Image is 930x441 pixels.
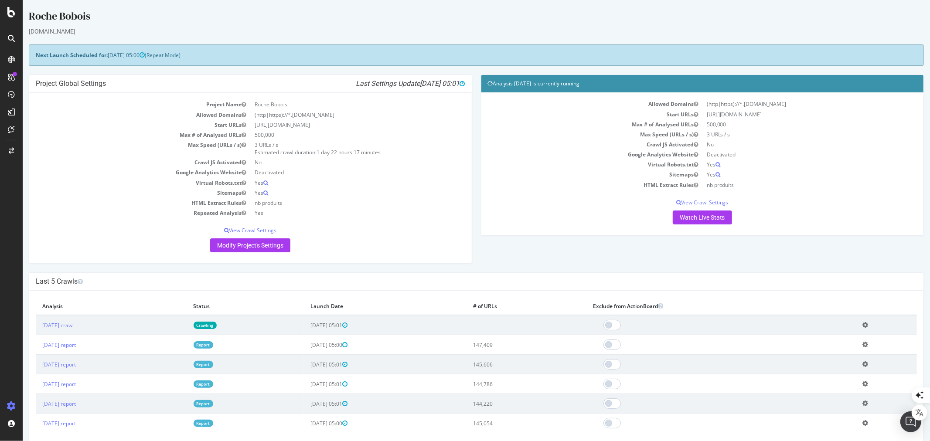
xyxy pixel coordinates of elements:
[228,188,442,198] td: Yes
[288,400,325,407] span: [DATE] 05:01
[228,99,442,109] td: Roche Bobois
[680,170,894,180] td: Yes
[900,411,921,432] div: Open Intercom Messenger
[281,297,443,315] th: Launch Date
[288,420,325,427] span: [DATE] 05:00
[13,99,228,109] td: Project Name
[680,99,894,109] td: (http|https)://*.[DOMAIN_NAME]
[288,361,325,368] span: [DATE] 05:01
[6,9,901,27] div: Roche Bobois
[465,159,680,170] td: Virtual Robots.txt
[13,120,228,130] td: Start URLs
[288,380,325,388] span: [DATE] 05:01
[13,167,228,177] td: Google Analytics Website
[171,361,191,368] a: Report
[680,109,894,119] td: [URL][DOMAIN_NAME]
[20,341,53,349] a: [DATE] report
[20,400,53,407] a: [DATE] report
[228,130,442,140] td: 500,000
[444,335,564,355] td: 147,409
[334,79,443,88] i: Last Settings Update
[228,120,442,130] td: [URL][DOMAIN_NAME]
[465,199,895,206] p: View Crawl Settings
[465,99,680,109] td: Allowed Domains
[171,420,191,427] a: Report
[228,208,442,218] td: Yes
[164,297,282,315] th: Status
[680,180,894,190] td: nb produits
[20,322,51,329] a: [DATE] crawl
[228,157,442,167] td: No
[465,129,680,139] td: Max Speed (URLs / s)
[680,129,894,139] td: 3 URLs / s
[20,380,53,388] a: [DATE] report
[13,297,164,315] th: Analysis
[85,51,122,59] span: [DATE] 05:00
[288,322,325,329] span: [DATE] 05:01
[465,149,680,159] td: Google Analytics Website
[228,178,442,188] td: Yes
[171,380,191,388] a: Report
[13,208,228,218] td: Repeated Analysis
[13,188,228,198] td: Sitemaps
[465,109,680,119] td: Start URLs
[444,414,564,433] td: 145,054
[564,297,834,315] th: Exclude from ActionBoard
[650,210,709,224] a: Watch Live Stats
[228,140,442,157] td: 3 URLs / s Estimated crawl duration:
[465,119,680,129] td: Max # of Analysed URLs
[680,159,894,170] td: Yes
[465,79,895,88] h4: Analysis [DATE] is currently running
[228,110,442,120] td: (http|https)://*.[DOMAIN_NAME]
[444,374,564,394] td: 144,786
[228,198,442,208] td: nb produits
[20,420,53,427] a: [DATE] report
[20,361,53,368] a: [DATE] report
[13,140,228,157] td: Max Speed (URLs / s)
[465,139,680,149] td: Crawl JS Activated
[13,277,894,286] h4: Last 5 Crawls
[294,149,358,156] span: 1 day 22 hours 17 minutes
[398,79,443,88] span: [DATE] 05:01
[444,394,564,414] td: 144,220
[13,51,85,59] strong: Next Launch Scheduled for:
[13,79,443,88] h4: Project Global Settings
[13,157,228,167] td: Crawl JS Activated
[187,238,268,252] a: Modify Project's Settings
[171,341,191,349] a: Report
[13,227,443,234] p: View Crawl Settings
[444,355,564,374] td: 145,606
[680,149,894,159] td: Deactivated
[13,110,228,120] td: Allowed Domains
[680,119,894,129] td: 500,000
[680,139,894,149] td: No
[444,297,564,315] th: # of URLs
[228,167,442,177] td: Deactivated
[288,341,325,349] span: [DATE] 05:00
[171,400,191,407] a: Report
[6,27,901,36] div: [DOMAIN_NAME]
[13,130,228,140] td: Max # of Analysed URLs
[13,198,228,208] td: HTML Extract Rules
[13,178,228,188] td: Virtual Robots.txt
[465,180,680,190] td: HTML Extract Rules
[171,322,194,329] a: Crawling
[6,44,901,66] div: (Repeat Mode)
[465,170,680,180] td: Sitemaps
